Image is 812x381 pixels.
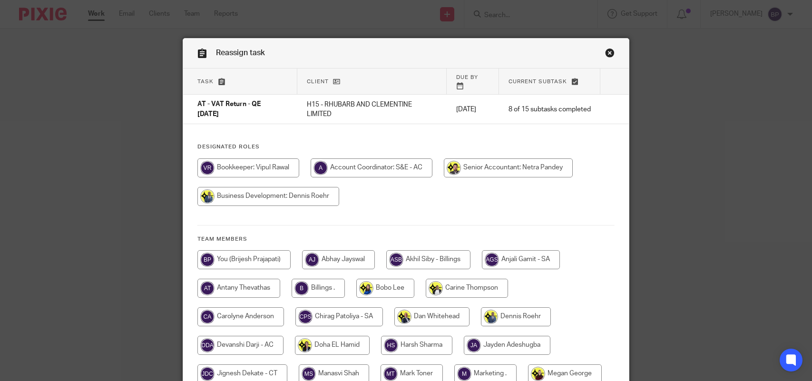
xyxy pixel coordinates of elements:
span: Task [197,79,214,84]
span: Client [307,79,329,84]
h4: Team members [197,235,615,243]
h4: Designated Roles [197,143,615,151]
a: Close this dialog window [605,48,615,61]
p: [DATE] [456,105,489,114]
td: 8 of 15 subtasks completed [499,95,600,124]
span: Current subtask [509,79,567,84]
p: H15 - RHUBARB AND CLEMENTINE LIMITED [307,100,437,119]
span: Due by [456,75,478,80]
span: Reassign task [216,49,265,57]
span: AT - VAT Return - QE [DATE] [197,101,261,118]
